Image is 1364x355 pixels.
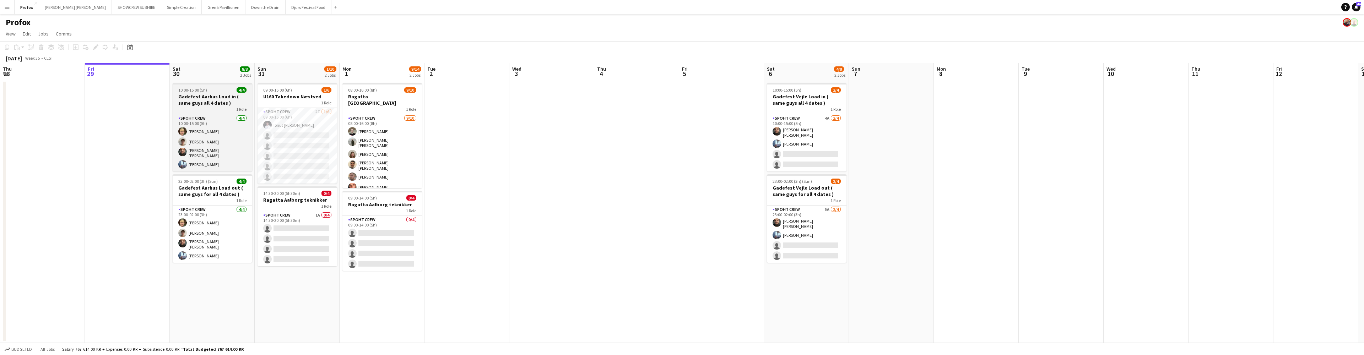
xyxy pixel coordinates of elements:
span: 1 Role [830,198,841,203]
app-job-card: 23:00-02:00 (3h) (Sun)2/4Gadefest Vejle Load out ( same guys for all 4 dates )1 RoleSpoht Crew5A2... [767,174,846,263]
span: Fri [1276,66,1282,72]
button: [PERSON_NAME] [PERSON_NAME] [39,0,112,14]
button: Grenå Pavillionen [202,0,245,14]
span: 28 [2,70,12,78]
app-job-card: 08:00-16:00 (8h)9/10Ragatta [GEOGRAPHIC_DATA]1 RoleSpoht Crew9/1008:00-16:00 (8h)[PERSON_NAME][PE... [342,83,422,188]
span: 08:00-16:00 (8h) [348,87,377,93]
h3: Gadefest Vejle Load in ( same guys all 4 dates ) [767,93,846,106]
app-job-card: 09:00-15:00 (6h)1/6U160 Takedown Næstved1 RoleSpoht Crew2I1/609:00-15:00 (6h)Ionut [PERSON_NAME] [258,83,337,184]
app-card-role: Spoht Crew9/1008:00-16:00 (8h)[PERSON_NAME][PERSON_NAME] [PERSON_NAME][PERSON_NAME][PERSON_NAME] ... [342,114,422,235]
app-card-role: Spoht Crew4/410:00-15:00 (5h)[PERSON_NAME][PERSON_NAME][PERSON_NAME] [PERSON_NAME][PERSON_NAME] [173,114,252,171]
button: Budgeted [4,345,33,353]
span: Thu [597,66,606,72]
app-job-card: 23:00-02:00 (3h) (Sun)4/4Gadefest Aarhus Load out ( same guys for all 4 dates )1 RoleSpoht Crew4/... [173,174,252,263]
span: Week 35 [23,55,41,61]
app-user-avatar: Armando NIkol Irom [1350,18,1358,27]
span: 2 [426,70,435,78]
span: 09:00-14:00 (5h) [348,195,377,201]
span: 1/10 [324,66,336,72]
h3: Ragatta [GEOGRAPHIC_DATA] [342,93,422,106]
span: 1 Role [830,106,841,112]
span: Wed [512,66,521,72]
a: View [3,29,18,38]
button: Djurs Festival Food [286,0,331,14]
a: 44 [1352,3,1360,11]
button: Profox [15,0,39,14]
span: Total Budgeted 767 614.00 KR [183,346,244,352]
span: Fri [682,66,688,72]
span: Sun [852,66,860,72]
app-job-card: 10:00-15:00 (5h)4/4Gadefest Aarhus Load in ( same guys all 4 dates )1 RoleSpoht Crew4/410:00-15:0... [173,83,252,171]
span: 1 [341,70,352,78]
span: 10:00-15:00 (5h) [773,87,801,93]
span: Tue [427,66,435,72]
h3: Ragatta Aalborg teknikker [342,201,422,208]
span: Budgeted [11,347,32,352]
button: Simple Creation [161,0,202,14]
span: 2/4 [831,179,841,184]
h3: Ragatta Aalborg teknikker [258,197,337,203]
div: 2 Jobs [325,72,336,78]
app-card-role: Spoht Crew1A0/414:30-20:00 (5h30m) [258,211,337,266]
span: Fri [88,66,94,72]
span: Tue [1022,66,1030,72]
app-card-role: Spoht Crew2I1/609:00-15:00 (6h)Ionut [PERSON_NAME] [258,108,337,184]
span: 1 Role [321,100,331,105]
span: 23:00-02:00 (3h) (Sun) [178,179,218,184]
span: 14:30-20:00 (5h30m) [263,191,300,196]
h3: Gadefest Aarhus Load out ( same guys for all 4 dates ) [173,185,252,197]
span: 8/8 [240,66,250,72]
button: SHOWCREW SUBHIRE [112,0,161,14]
span: 2/4 [831,87,841,93]
span: 3 [511,70,521,78]
span: 10:00-15:00 (5h) [178,87,207,93]
span: 0/4 [406,195,416,201]
span: Mon [342,66,352,72]
app-job-card: 14:30-20:00 (5h30m)0/4Ragatta Aalborg teknikker1 RoleSpoht Crew1A0/414:30-20:00 (5h30m) [258,186,337,266]
span: 9/14 [409,66,421,72]
app-card-role: Spoht Crew0/409:00-14:00 (5h) [342,216,422,271]
h3: Gadefest Aarhus Load in ( same guys all 4 dates ) [173,93,252,106]
app-card-role: Spoht Crew5A2/423:00-02:00 (3h)[PERSON_NAME] [PERSON_NAME][PERSON_NAME] [767,206,846,263]
span: Sat [173,66,180,72]
h3: Gadefest Vejle Load out ( same guys for all 4 dates ) [767,185,846,197]
span: 44 [1356,2,1361,6]
div: 2 Jobs [834,72,845,78]
span: 09:00-15:00 (6h) [263,87,292,93]
span: 4 [596,70,606,78]
span: View [6,31,16,37]
span: 4/8 [834,66,844,72]
app-card-role: Spoht Crew4/423:00-02:00 (3h)[PERSON_NAME][PERSON_NAME][PERSON_NAME] [PERSON_NAME][PERSON_NAME] [173,206,252,263]
app-job-card: 09:00-14:00 (5h)0/4Ragatta Aalborg teknikker1 RoleSpoht Crew0/409:00-14:00 (5h) [342,191,422,271]
span: 0/4 [321,191,331,196]
span: Wed [1106,66,1116,72]
span: 1 Role [236,106,247,112]
h1: Profox [6,17,31,28]
div: 2 Jobs [240,72,251,78]
span: 9 [1021,70,1030,78]
span: 9/10 [404,87,416,93]
span: 5 [681,70,688,78]
span: 7 [851,70,860,78]
span: 4/4 [237,179,247,184]
a: Comms [53,29,75,38]
app-job-card: 10:00-15:00 (5h)2/4Gadefest Vejle Load in ( same guys all 4 dates )1 RoleSpoht Crew4A2/410:00-15:... [767,83,846,171]
span: 12 [1275,70,1282,78]
span: 1 Role [236,198,247,203]
div: Salary 767 614.00 KR + Expenses 0.00 KR + Subsistence 0.00 KR = [62,346,244,352]
span: 10 [1105,70,1116,78]
span: 1 Role [406,106,416,112]
span: 23:00-02:00 (3h) (Sun) [773,179,812,184]
span: 6 [766,70,775,78]
span: 4/4 [237,87,247,93]
span: Sat [767,66,775,72]
span: Thu [3,66,12,72]
span: Thu [1191,66,1200,72]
